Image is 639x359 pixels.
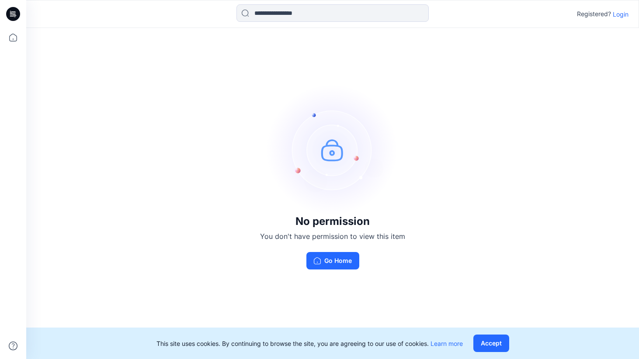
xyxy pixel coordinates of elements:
[156,339,463,348] p: This site uses cookies. By continuing to browse the site, you are agreeing to our use of cookies.
[306,252,359,269] button: Go Home
[473,335,509,352] button: Accept
[260,215,405,228] h3: No permission
[613,10,629,19] p: Login
[431,340,463,347] a: Learn more
[267,84,398,215] img: no-perm.svg
[577,9,611,19] p: Registered?
[260,231,405,242] p: You don't have permission to view this item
